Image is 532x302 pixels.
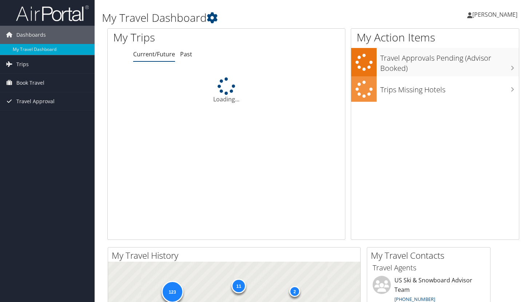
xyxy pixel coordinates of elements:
[112,249,360,262] h2: My Travel History
[351,76,519,102] a: Trips Missing Hotels
[380,81,519,95] h3: Trips Missing Hotels
[16,26,46,44] span: Dashboards
[133,50,175,58] a: Current/Future
[16,92,55,110] span: Travel Approval
[16,74,44,92] span: Book Travel
[472,11,517,19] span: [PERSON_NAME]
[180,50,192,58] a: Past
[16,5,89,22] img: airportal-logo.png
[102,10,384,25] h1: My Travel Dashboard
[467,4,525,25] a: [PERSON_NAME]
[351,30,519,45] h1: My Action Items
[289,286,300,297] div: 2
[380,49,519,73] h3: Travel Approvals Pending (Advisor Booked)
[231,279,246,293] div: 11
[371,249,490,262] h2: My Travel Contacts
[113,30,241,45] h1: My Trips
[351,48,519,76] a: Travel Approvals Pending (Advisor Booked)
[373,263,485,273] h3: Travel Agents
[16,55,29,73] span: Trips
[108,77,345,104] div: Loading...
